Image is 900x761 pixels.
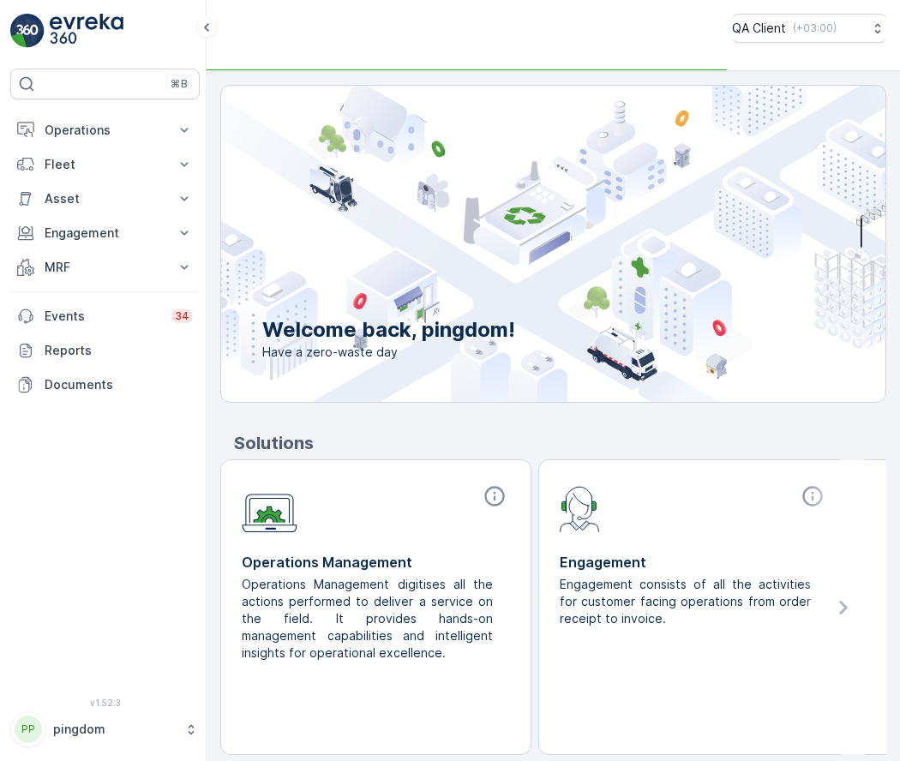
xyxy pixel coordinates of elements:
p: Welcome back, pingdom! [262,316,515,344]
button: Asset [10,182,200,216]
p: pingdom [53,721,176,738]
button: Operations [10,113,200,147]
button: Fleet [10,147,200,182]
p: Events [45,308,161,325]
a: Reports [10,333,200,368]
p: ⌘B [171,77,188,91]
p: QA Client [732,20,786,37]
img: city illustration [144,86,885,402]
p: Engagement consists of all the activities for customer facing operations from order receipt to in... [560,576,814,627]
img: logo_light-DOdMpM7g.png [50,14,123,48]
a: Documents [10,368,200,402]
p: Operations Management [242,552,510,572]
p: Asset [45,190,165,207]
p: Reports [45,342,193,359]
span: Have a zero-waste day [262,344,515,361]
p: Solutions [234,430,886,456]
p: Operations Management digitises all the actions performed to deliver a service on the field. It p... [242,576,496,662]
div: PP [15,716,42,743]
button: Engagement [10,216,200,250]
p: Engagement [560,552,828,572]
p: Documents [45,376,193,393]
span: v 1.52.3 [10,698,200,708]
p: Fleet [45,156,165,173]
p: Operations [45,122,165,139]
a: Events34 [10,299,200,333]
button: QA Client(+03:00) [732,14,886,43]
img: module-icon [242,484,297,533]
button: PPpingdom [10,711,200,747]
p: MRF [45,259,165,276]
img: module-icon [560,484,600,532]
button: MRF [10,250,200,285]
img: logo [10,14,45,48]
p: Engagement [45,225,165,242]
p: 34 [175,309,189,323]
p: ( +03:00 ) [793,21,837,35]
